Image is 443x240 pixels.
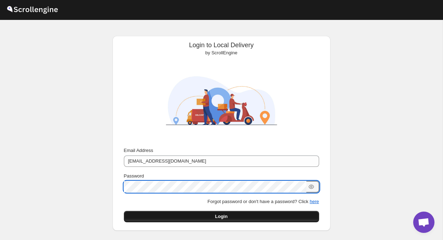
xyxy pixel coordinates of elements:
[124,211,319,222] button: Login
[118,42,325,56] div: Login to Local Delivery
[413,212,434,233] a: Chat abierto
[205,50,237,55] span: by ScrollEngine
[310,199,319,204] button: here
[124,148,153,153] span: Email Address
[215,213,228,220] span: Login
[124,198,319,205] p: Forgot password or don't have a password? Click
[124,173,144,179] span: Password
[159,59,284,142] img: ScrollEngine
